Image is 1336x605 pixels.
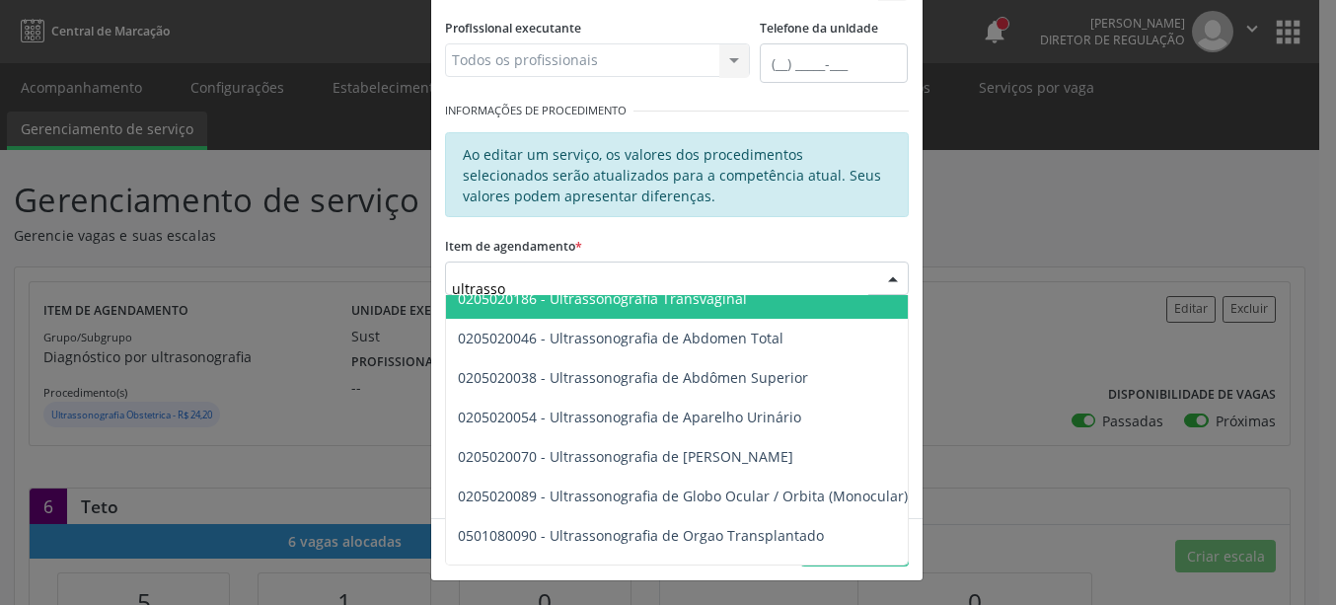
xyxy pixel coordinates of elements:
span: 0205020046 - Ultrassonografia de Abdomen Total [458,329,783,347]
span: 0205020186 - Ultrassonografia Transvaginal [458,289,747,308]
label: Telefone da unidade [760,14,878,44]
span: 0205020054 - Ultrassonografia de Aparelho Urinário [458,408,801,426]
label: Profissional executante [445,14,581,44]
div: Ao editar um serviço, os valores dos procedimentos selecionados serão atualizados para a competên... [445,132,909,217]
span: 0501080090 - Ultrassonografia de Orgao Transplantado [458,526,824,545]
span: 0205020070 - Ultrassonografia de [PERSON_NAME] [458,447,793,466]
span: 0205020089 - Ultrassonografia de Globo Ocular / Orbita (Monocular) [458,487,908,505]
small: Informações de Procedimento [445,103,627,119]
label: Item de agendamento [445,231,582,262]
input: Buscar por procedimento [452,268,868,308]
span: 0205020038 - Ultrassonografia de Abdômen Superior [458,368,808,387]
input: (__) _____-___ [760,43,908,83]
